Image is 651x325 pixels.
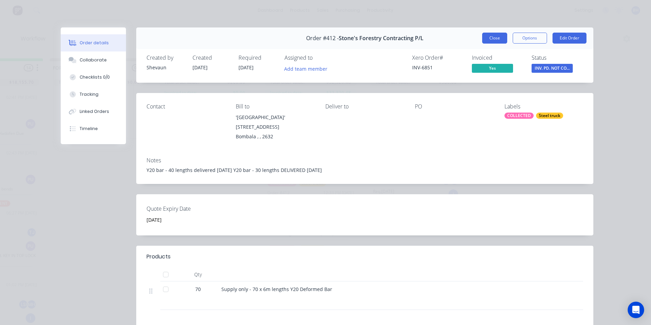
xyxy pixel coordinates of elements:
button: Add team member [280,64,331,73]
div: Notes [147,157,583,164]
div: Collaborate [80,57,107,63]
div: Created by [147,55,184,61]
div: Labels [504,103,583,110]
button: Order details [61,34,126,51]
div: Y20 bar - 40 lengths delivered [DATE] Y20 bar - 30 lengths DELIVERED [DATE] [147,166,583,174]
span: Supply only - 70 x 6m lengths Y20 Deformed Bar [221,286,332,292]
div: Order details [80,40,109,46]
div: Required [239,55,276,61]
button: Linked Orders [61,103,126,120]
span: Order #412 - [306,35,339,42]
div: Tracking [80,91,98,97]
div: COLLECTED [504,113,534,119]
div: Contact [147,103,225,110]
div: Shevaun [147,64,184,71]
div: Steel truck [536,113,563,119]
div: Bill to [236,103,314,110]
div: Timeline [80,126,98,132]
div: Xero Order # [412,55,464,61]
div: Bombala , , 2632 [236,132,314,141]
button: Collaborate [61,51,126,69]
button: INV. PD. NOT CO... [532,64,573,74]
span: Yes [472,64,513,72]
div: PO [415,103,493,110]
div: '[GEOGRAPHIC_DATA]' [STREET_ADDRESS] [236,113,314,132]
div: INV-6851 [412,64,464,71]
div: Deliver to [325,103,404,110]
div: Invoiced [472,55,523,61]
label: Quote Expiry Date [147,205,232,213]
div: Qty [177,268,219,281]
button: Options [513,33,547,44]
button: Timeline [61,120,126,137]
div: Linked Orders [80,108,109,115]
button: Edit Order [553,33,586,44]
div: Checklists 0/0 [80,74,110,80]
span: Stone's Forestry Contracting P/L [339,35,423,42]
span: INV. PD. NOT CO... [532,64,573,72]
button: Close [482,33,507,44]
div: Status [532,55,583,61]
div: Created [193,55,230,61]
button: Tracking [61,86,126,103]
span: 70 [195,286,201,293]
input: Enter date [142,214,227,225]
div: Open Intercom Messenger [628,302,644,318]
div: '[GEOGRAPHIC_DATA]' [STREET_ADDRESS]Bombala , , 2632 [236,113,314,141]
span: [DATE] [193,64,208,71]
div: Assigned to [284,55,353,61]
span: [DATE] [239,64,254,71]
button: Add team member [284,64,331,73]
button: Checklists 0/0 [61,69,126,86]
div: Products [147,253,171,261]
